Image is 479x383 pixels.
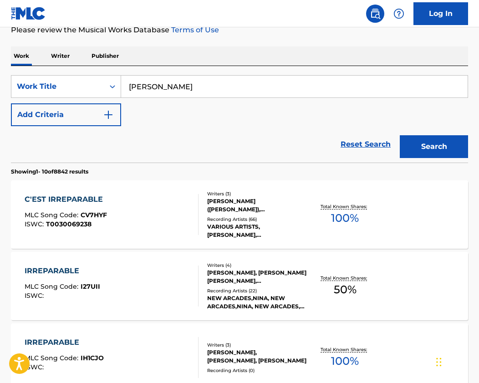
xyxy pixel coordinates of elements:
div: Recording Artists ( 22 ) [207,287,307,294]
div: [PERSON_NAME] ([PERSON_NAME]), [PERSON_NAME] VERLOR, [PERSON_NAME] ([PERSON_NAME]) [207,197,307,214]
img: MLC Logo [11,7,46,20]
p: Writer [48,46,72,66]
a: IRREPARABLEMLC Song Code:I27UIIISWC:Writers (4)[PERSON_NAME], [PERSON_NAME] [PERSON_NAME], [PERSO... [11,252,468,320]
div: [PERSON_NAME], [PERSON_NAME] [PERSON_NAME], [PERSON_NAME], [PERSON_NAME] [207,269,307,285]
span: T0030069238 [46,220,92,228]
div: Work Title [17,81,99,92]
div: NEW ARCADES,NINA, NEW ARCADES,NINA, NEW ARCADES, NEW ARCADES, NEW ARCADES [207,294,307,311]
a: Terms of Use [169,26,219,34]
span: MLC Song Code : [25,211,81,219]
p: Publisher [89,46,122,66]
span: I27UII [81,282,100,291]
div: VARIOUS ARTISTS, [PERSON_NAME], [PERSON_NAME], [PERSON_NAME], [PERSON_NAME] [207,223,307,239]
span: IH1CJO [81,354,104,362]
div: [PERSON_NAME], [PERSON_NAME], [PERSON_NAME] [207,348,307,365]
div: Writers ( 3 ) [207,190,307,197]
div: C'EST IRREPARABLE [25,194,107,205]
div: Writers ( 3 ) [207,342,307,348]
div: Writers ( 4 ) [207,262,307,269]
span: CV7HYF [81,211,107,219]
span: MLC Song Code : [25,282,81,291]
p: Please review the Musical Works Database [11,25,468,36]
div: IRREPARABLE [25,266,100,276]
a: Reset Search [336,134,395,154]
span: ISWC : [25,363,46,371]
p: Work [11,46,32,66]
button: Search [400,135,468,158]
span: 100 % [331,353,359,369]
div: IRREPARABLE [25,337,104,348]
span: MLC Song Code : [25,354,81,362]
p: Total Known Shares: [321,203,369,210]
div: Recording Artists ( 0 ) [207,367,307,374]
img: search [370,8,381,19]
iframe: Chat Widget [433,339,479,383]
div: Recording Artists ( 66 ) [207,216,307,223]
div: Help [390,5,408,23]
p: Showing 1 - 10 of 8842 results [11,168,88,176]
span: ISWC : [25,220,46,228]
p: Total Known Shares: [321,275,369,281]
p: Total Known Shares: [321,346,369,353]
img: help [393,8,404,19]
span: 100 % [331,210,359,226]
form: Search Form [11,75,468,163]
span: 50 % [334,281,357,298]
a: Log In [413,2,468,25]
div: Trascina [436,348,442,376]
a: C'EST IRREPARABLEMLC Song Code:CV7HYFISWC:T0030069238Writers (3)[PERSON_NAME] ([PERSON_NAME]), [P... [11,180,468,249]
img: 9d2ae6d4665cec9f34b9.svg [103,109,114,120]
button: Add Criteria [11,103,121,126]
span: ISWC : [25,291,46,300]
a: Public Search [366,5,384,23]
div: Widget chat [433,339,479,383]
